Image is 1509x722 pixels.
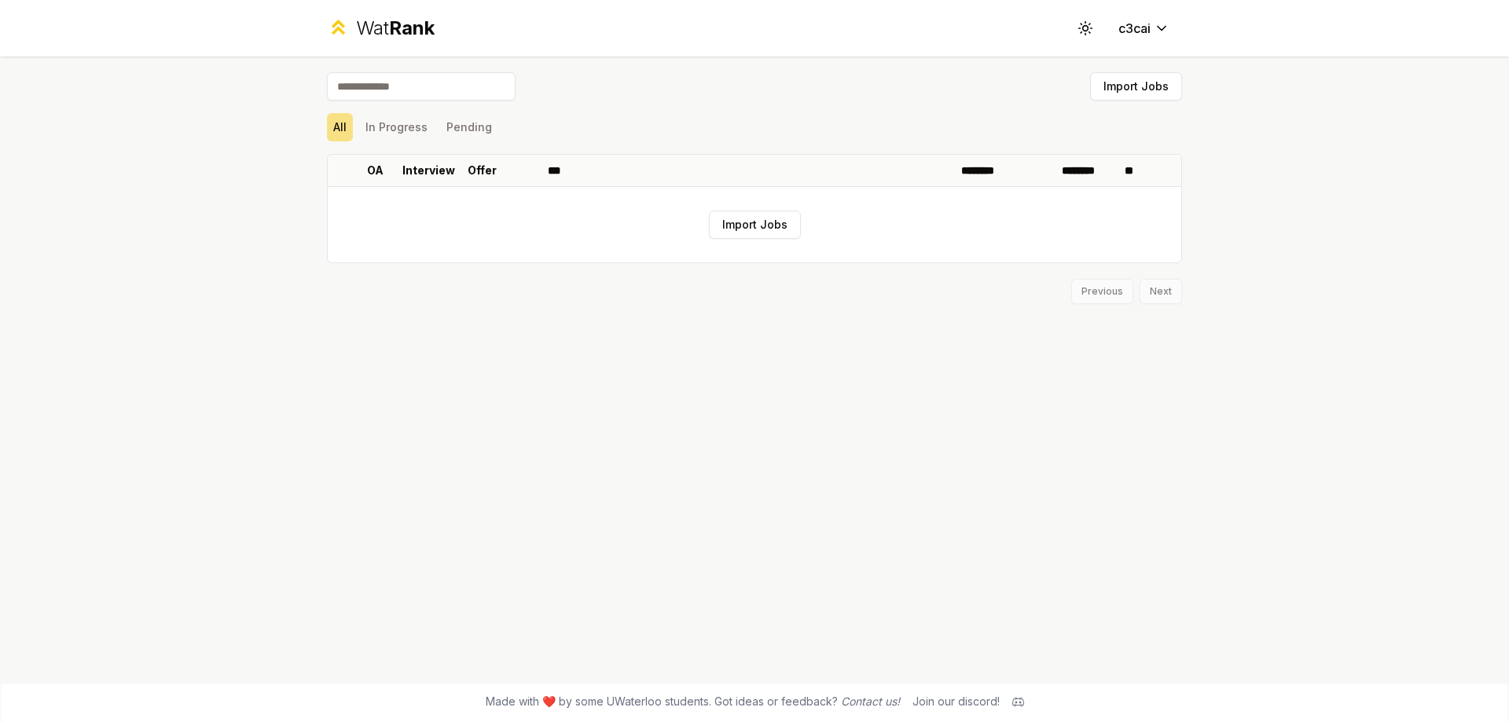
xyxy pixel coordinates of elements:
p: OA [367,163,384,178]
div: Wat [356,16,435,41]
a: Contact us! [841,695,900,708]
button: In Progress [359,113,434,141]
button: Pending [440,113,498,141]
a: WatRank [327,16,435,41]
button: Import Jobs [709,211,801,239]
div: Join our discord! [912,694,1000,709]
span: Made with ❤️ by some UWaterloo students. Got ideas or feedback? [486,694,900,709]
p: Interview [402,163,455,178]
span: c3cai [1118,19,1151,38]
span: Rank [389,16,435,39]
button: All [327,113,353,141]
button: Import Jobs [1090,72,1182,101]
p: Offer [468,163,497,178]
button: c3cai [1106,14,1182,42]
